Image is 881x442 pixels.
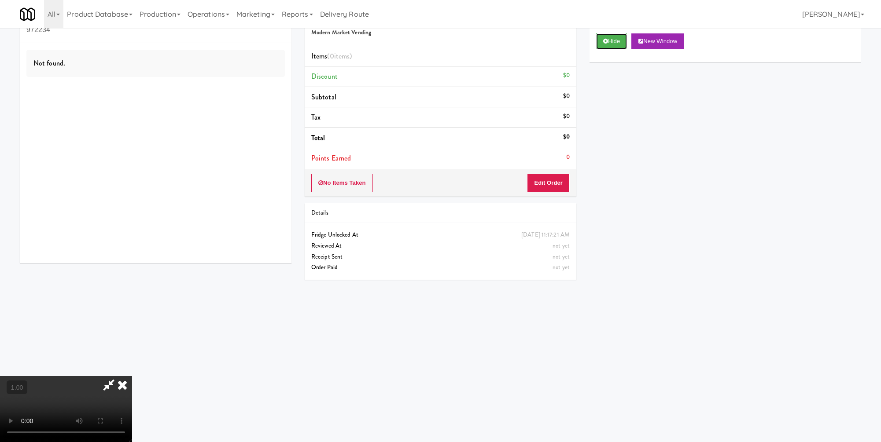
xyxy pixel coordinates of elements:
span: (0 ) [327,51,352,61]
div: $0 [563,132,570,142]
div: Order Paid [311,262,570,273]
span: not yet [553,252,570,261]
span: Tax [311,112,321,122]
button: Hide [596,33,627,49]
div: Details [311,208,570,219]
div: Reviewed At [311,241,570,252]
button: No Items Taken [311,174,373,192]
span: Discount [311,71,338,81]
div: $0 [563,91,570,102]
div: Fridge Unlocked At [311,230,570,241]
span: Points Earned [311,153,351,163]
span: Subtotal [311,92,336,102]
div: 0 [566,152,570,163]
div: [DATE] 11:17:21 AM [521,230,570,241]
span: not yet [553,263,570,271]
span: Items [311,51,352,61]
button: New Window [631,33,684,49]
h5: Modern Market Vending [311,29,570,36]
span: not yet [553,241,570,250]
span: Not found. [33,58,65,68]
input: Search vision orders [26,22,285,38]
span: Total [311,133,325,143]
div: Receipt Sent [311,252,570,263]
img: Micromart [20,7,35,22]
div: $0 [563,70,570,81]
button: Edit Order [527,174,570,192]
div: $0 [563,111,570,122]
ng-pluralize: items [334,51,350,61]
